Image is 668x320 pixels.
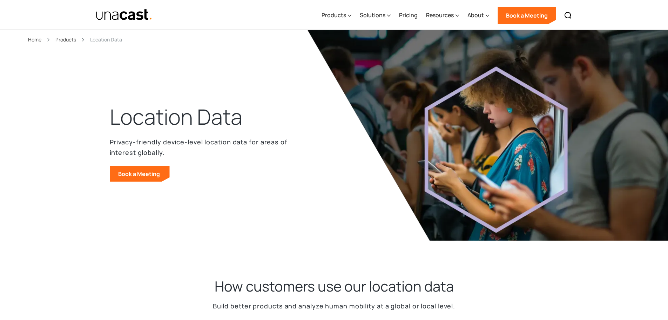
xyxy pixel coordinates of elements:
h2: How customers use our location data [215,277,454,295]
h1: Location Data [110,103,242,131]
div: Location Data [90,35,122,44]
div: Solutions [360,1,391,30]
div: Products [322,1,351,30]
p: Privacy-friendly device-level location data for areas of interest globally. [110,137,292,158]
div: Resources [426,11,454,19]
a: Pricing [399,1,418,30]
img: Search icon [564,11,572,20]
div: Solutions [360,11,385,19]
a: Products [55,35,76,44]
p: Build better products and analyze human mobility at a global or local level. [213,301,455,311]
a: Home [28,35,41,44]
img: Unacast text logo [96,9,153,21]
a: Book a Meeting [110,166,170,182]
div: Products [322,11,346,19]
a: home [96,9,153,21]
div: Resources [426,1,459,30]
div: About [467,11,484,19]
a: Book a Meeting [498,7,556,24]
div: About [467,1,489,30]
